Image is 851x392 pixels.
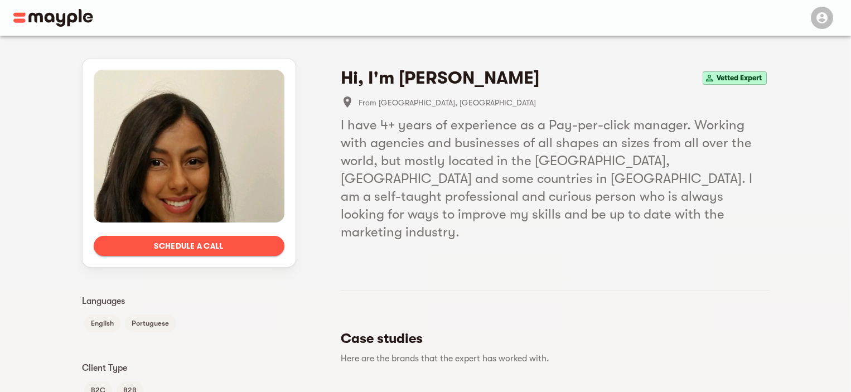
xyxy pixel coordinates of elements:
p: Client Type [82,361,296,375]
h5: Case studies [341,330,760,347]
span: Vetted Expert [712,71,766,85]
span: English [84,317,120,330]
p: Languages [82,294,296,308]
span: Schedule a call [103,239,275,253]
span: Portuguese [125,317,176,330]
img: Main logo [13,9,93,27]
button: Schedule a call [94,236,284,256]
h5: I have 4+ years of experience as a Pay-per-click manager. Working with agencies and businesses of... [341,116,769,241]
h4: Hi, I'm [PERSON_NAME] [341,67,539,89]
span: Menu [804,12,838,21]
p: Here are the brands that the expert has worked with. [341,352,760,365]
span: From [GEOGRAPHIC_DATA], [GEOGRAPHIC_DATA] [359,96,769,109]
